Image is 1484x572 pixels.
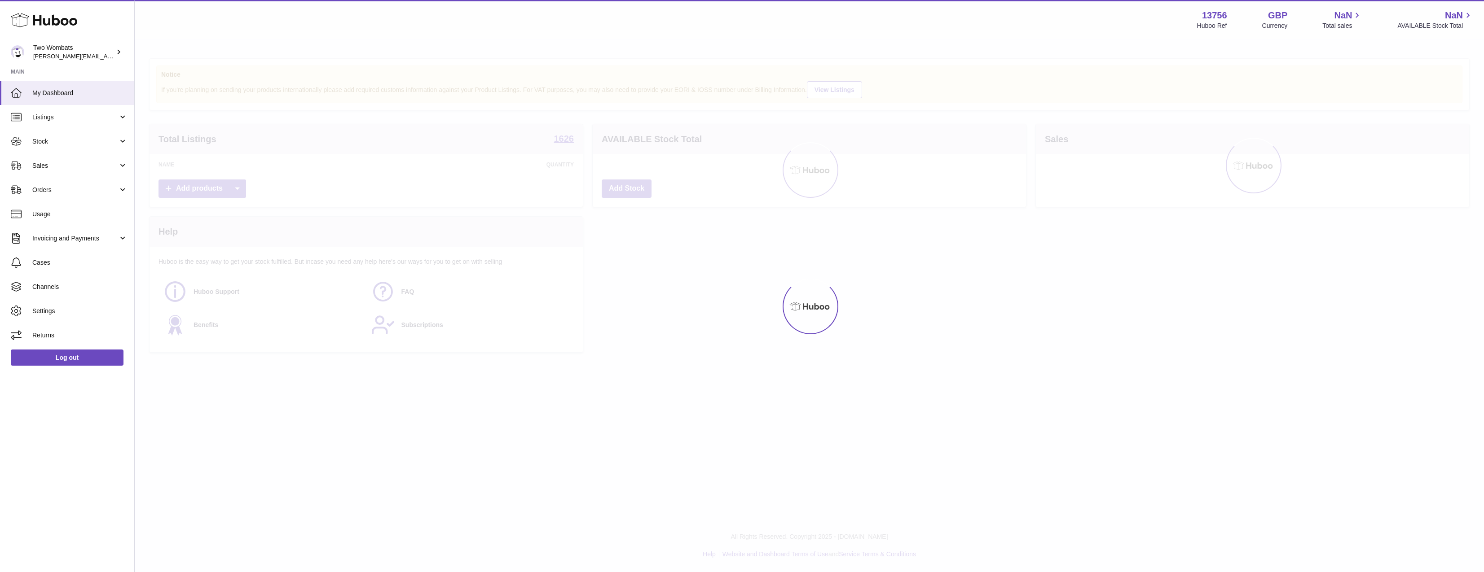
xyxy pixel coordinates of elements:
[32,89,128,97] span: My Dashboard
[1322,22,1362,30] span: Total sales
[32,331,128,340] span: Returns
[32,137,118,146] span: Stock
[1268,9,1287,22] strong: GBP
[1397,22,1473,30] span: AVAILABLE Stock Total
[1197,22,1227,30] div: Huboo Ref
[32,162,118,170] span: Sales
[11,45,24,59] img: alan@twowombats.com
[11,349,123,366] a: Log out
[32,234,118,243] span: Invoicing and Payments
[32,258,128,267] span: Cases
[32,186,118,194] span: Orders
[1262,22,1288,30] div: Currency
[32,307,128,315] span: Settings
[1397,9,1473,30] a: NaN AVAILABLE Stock Total
[32,113,118,122] span: Listings
[32,283,128,291] span: Channels
[32,210,128,218] span: Usage
[1322,9,1362,30] a: NaN Total sales
[1202,9,1227,22] strong: 13756
[1334,9,1352,22] span: NaN
[33,52,180,60] span: [PERSON_NAME][EMAIL_ADDRESS][DOMAIN_NAME]
[1445,9,1463,22] span: NaN
[33,44,114,61] div: Two Wombats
